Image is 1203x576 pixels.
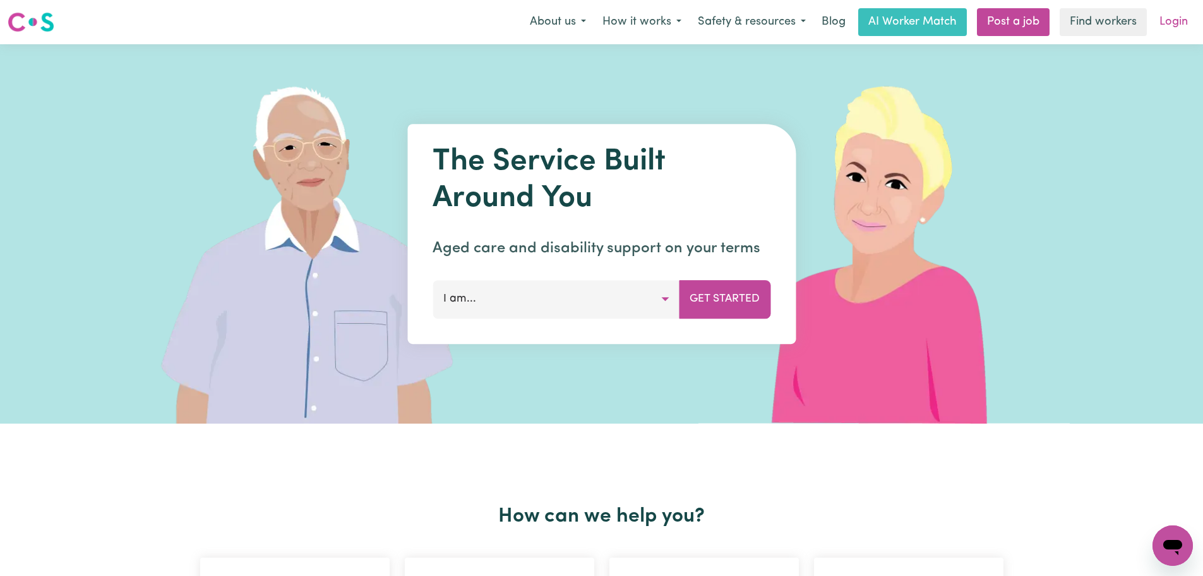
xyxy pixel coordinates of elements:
a: Post a job [977,8,1050,36]
button: Get Started [679,280,770,318]
button: I am... [433,280,679,318]
h1: The Service Built Around You [433,144,770,217]
img: Careseekers logo [8,11,54,34]
a: Blog [814,8,853,36]
h2: How can we help you? [193,505,1011,529]
button: About us [522,9,594,35]
a: Find workers [1060,8,1147,36]
a: Login [1152,8,1195,36]
a: AI Worker Match [858,8,967,36]
button: Safety & resources [690,9,814,35]
a: Careseekers logo [8,8,54,37]
button: How it works [594,9,690,35]
iframe: Button to launch messaging window [1152,525,1193,566]
p: Aged care and disability support on your terms [433,237,770,260]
